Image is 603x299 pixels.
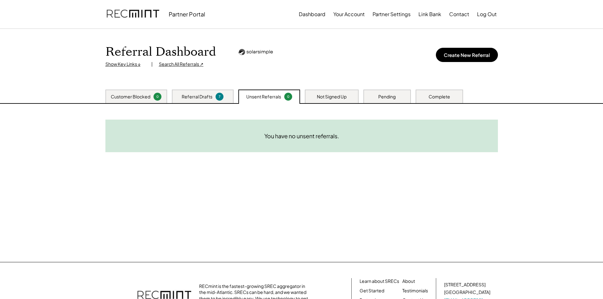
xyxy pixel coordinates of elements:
[317,94,347,100] div: Not Signed Up
[285,94,291,99] div: 0
[378,94,396,100] div: Pending
[444,282,486,288] div: [STREET_ADDRESS]
[264,132,339,140] div: You have no unsent referrals.
[159,61,204,67] div: Search All Referrals ↗
[429,94,450,100] div: Complete
[217,94,223,99] div: 7
[105,61,145,67] div: Show Key Links ↓
[151,61,153,67] div: |
[169,10,205,18] div: Partner Portal
[238,49,273,55] img: Logo_Horizontal-Black.png
[299,8,325,21] button: Dashboard
[436,48,498,62] button: Create New Referral
[402,288,428,294] a: Testimonials
[333,8,365,21] button: Your Account
[154,94,160,99] div: 0
[444,289,490,296] div: [GEOGRAPHIC_DATA]
[402,278,415,284] a: About
[182,94,212,100] div: Referral Drafts
[449,8,469,21] button: Contact
[373,8,411,21] button: Partner Settings
[477,8,497,21] button: Log Out
[107,3,159,25] img: recmint-logotype%403x.png
[360,278,399,284] a: Learn about SRECs
[360,288,384,294] a: Get Started
[105,45,216,59] h1: Referral Dashboard
[418,8,441,21] button: Link Bank
[111,94,150,100] div: Customer Blocked
[246,94,281,100] div: Unsent Referrals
